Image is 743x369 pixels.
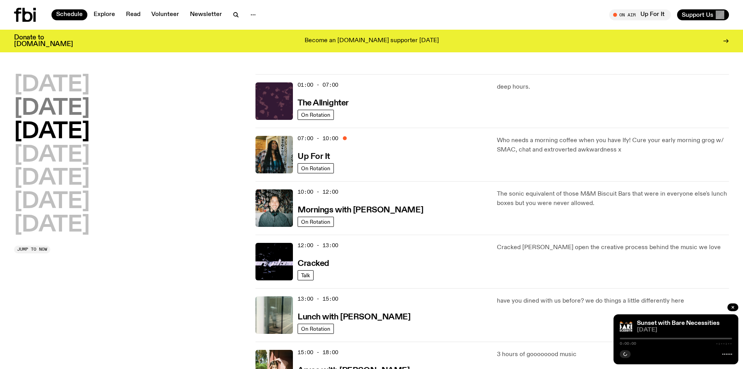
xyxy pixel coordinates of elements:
span: 07:00 - 10:00 [298,135,338,142]
span: On Rotation [301,219,330,225]
span: 12:00 - 13:00 [298,242,338,249]
button: Jump to now [14,246,50,253]
span: 01:00 - 07:00 [298,81,338,89]
h3: Donate to [DOMAIN_NAME] [14,34,73,48]
span: On Rotation [301,165,330,171]
button: On AirUp For It [609,9,671,20]
span: 15:00 - 18:00 [298,349,338,356]
span: 0:00:00 [620,342,636,346]
span: On Rotation [301,326,330,332]
button: [DATE] [14,144,90,166]
a: Volunteer [147,9,184,20]
a: Explore [89,9,120,20]
button: [DATE] [14,191,90,213]
span: -:--:-- [716,342,732,346]
img: Logo for Podcast Cracked. Black background, with white writing, with glass smashing graphics [255,243,293,280]
p: Who needs a morning coffee when you have Ify! Cure your early morning grog w/ SMAC, chat and extr... [497,136,729,155]
a: Sunset with Bare Necessities [637,320,720,326]
p: Become an [DOMAIN_NAME] supporter [DATE] [305,37,439,45]
p: have you dined with us before? we do things a little differently here [497,296,729,306]
a: Talk [298,270,314,280]
img: Bare Necessities [620,321,632,333]
h3: Lunch with [PERSON_NAME] [298,313,410,321]
img: Ify - a Brown Skin girl with black braided twists, looking up to the side with her tongue stickin... [255,136,293,173]
h3: The Allnighter [298,99,349,107]
span: Jump to now [17,247,47,251]
button: [DATE] [14,74,90,96]
button: [DATE] [14,121,90,143]
span: [DATE] [637,327,732,333]
p: 3 hours of goooooood music [497,350,729,359]
button: [DATE] [14,98,90,119]
button: [DATE] [14,168,90,189]
a: On Rotation [298,163,334,173]
a: On Rotation [298,324,334,334]
span: 13:00 - 15:00 [298,295,338,303]
p: The sonic equivalent of those M&M Biscuit Bars that were in everyone else's lunch boxes but you w... [497,189,729,208]
button: [DATE] [14,214,90,236]
a: Newsletter [185,9,227,20]
span: Support Us [682,11,713,18]
h3: Cracked [298,260,329,268]
h3: Up For It [298,153,330,161]
button: Support Us [677,9,729,20]
a: The Allnighter [298,98,349,107]
a: Lunch with [PERSON_NAME] [298,312,410,321]
a: Cracked [298,258,329,268]
img: Radio presenter Ben Hansen sits in front of a wall of photos and an fbi radio sign. Film photo. B... [255,189,293,227]
h3: Mornings with [PERSON_NAME] [298,206,423,214]
p: Cracked [PERSON_NAME] open the creative process behind the music we love [497,243,729,252]
a: Up For It [298,151,330,161]
a: On Rotation [298,110,334,120]
span: Talk [301,272,310,278]
p: deep hours. [497,82,729,92]
a: Schedule [51,9,87,20]
span: 10:00 - 12:00 [298,188,338,196]
a: Read [121,9,145,20]
a: On Rotation [298,217,334,227]
a: Mornings with [PERSON_NAME] [298,205,423,214]
span: On Rotation [301,112,330,118]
